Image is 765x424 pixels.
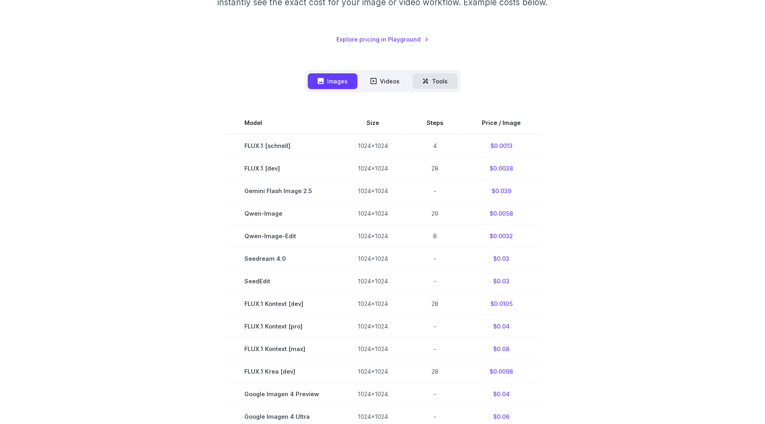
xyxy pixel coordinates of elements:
[407,315,463,337] td: -
[407,360,463,383] td: 28
[338,338,407,360] td: 1024x1024
[463,270,540,292] td: $0.03
[338,224,407,247] td: 1024x1024
[407,112,463,134] th: Steps
[463,179,540,202] td: $0.039
[338,270,407,292] td: 1024x1024
[463,202,540,224] td: $0.0058
[463,112,540,134] th: Price / Image
[225,224,338,247] td: Qwen-Image-Edit
[225,134,338,157] td: FLUX.1 [schnell]
[225,157,338,179] td: FLUX.1 [dev]
[361,73,409,89] button: Videos
[463,360,540,383] td: $0.0098
[338,112,407,134] th: Size
[338,315,407,337] td: 1024x1024
[225,292,338,315] td: FLUX.1 Kontext [dev]
[225,338,338,360] td: FLUX.1 Kontext [max]
[336,35,429,44] a: Explore pricing in Playground
[463,292,540,315] td: $0.0105
[338,202,407,224] td: 1024x1024
[407,202,463,224] td: 20
[463,134,540,157] td: $0.0013
[225,360,338,383] td: FLUX.1 Krea [dev]
[407,157,463,179] td: 28
[407,224,463,247] td: 8
[225,112,338,134] th: Model
[225,270,338,292] td: SeedEdit
[308,73,357,89] button: Images
[338,292,407,315] td: 1024x1024
[225,315,338,337] td: FLUX.1 Kontext [pro]
[463,338,540,360] td: $0.08
[407,338,463,360] td: -
[463,383,540,405] td: $0.04
[463,224,540,247] td: $0.0032
[338,383,407,405] td: 1024x1024
[463,247,540,270] td: $0.03
[463,315,540,337] td: $0.04
[407,383,463,405] td: -
[338,134,407,157] td: 1024x1024
[407,247,463,270] td: -
[407,134,463,157] td: 4
[225,247,338,270] td: Seedream 4.0
[407,292,463,315] td: 28
[463,157,540,179] td: $0.0038
[338,179,407,202] td: 1024x1024
[338,360,407,383] td: 1024x1024
[413,73,457,89] button: Tools
[225,202,338,224] td: Qwen-Image
[338,157,407,179] td: 1024x1024
[338,247,407,270] td: 1024x1024
[244,186,319,195] span: Gemini Flash Image 2.5
[407,270,463,292] td: -
[225,383,338,405] td: Google Imagen 4 Preview
[407,179,463,202] td: -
